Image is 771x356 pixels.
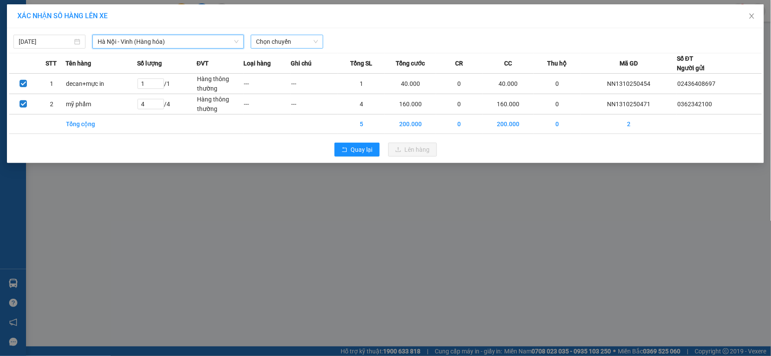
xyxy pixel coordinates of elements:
[244,59,271,68] span: Loại hàng
[66,114,137,134] td: Tổng cộng
[534,74,581,94] td: 0
[388,143,437,157] button: uploadLên hàng
[46,59,57,68] span: STT
[581,114,677,134] td: 2
[137,94,197,114] td: / 4
[17,12,108,20] span: XÁC NHẬN SỐ HÀNG LÊN XE
[455,59,463,68] span: CR
[385,74,436,94] td: 40.000
[534,94,581,114] td: 0
[13,7,75,35] strong: CHUYỂN PHÁT NHANH AN PHÚ QUÝ
[4,47,10,90] img: logo
[534,114,581,134] td: 0
[234,39,239,44] span: down
[98,35,239,48] span: Hà Nội - Vinh (Hàng hóa)
[291,74,338,94] td: ---
[677,80,715,87] span: 02436408697
[548,59,567,68] span: Thu hộ
[335,143,380,157] button: rollbackQuay lại
[385,94,436,114] td: 160.000
[19,37,72,46] input: 13/10/2025
[291,94,338,114] td: ---
[677,54,705,73] div: Số ĐT Người gửi
[350,59,372,68] span: Tổng SL
[66,94,137,114] td: mỹ phẩm
[620,59,638,68] span: Mã GD
[740,4,764,29] button: Close
[338,94,385,114] td: 4
[581,74,677,94] td: NN1310250454
[197,74,244,94] td: Hàng thông thường
[66,59,91,68] span: Tên hàng
[385,114,436,134] td: 200.000
[677,101,712,108] span: 0362342100
[338,114,385,134] td: 5
[396,59,425,68] span: Tổng cước
[66,74,137,94] td: decan+mực in
[244,74,291,94] td: ---
[338,74,385,94] td: 1
[581,94,677,114] td: NN1310250471
[748,13,755,20] span: close
[436,114,483,134] td: 0
[504,59,512,68] span: CC
[244,94,291,114] td: ---
[436,94,483,114] td: 0
[12,37,76,66] span: [GEOGRAPHIC_DATA], [GEOGRAPHIC_DATA] ↔ [GEOGRAPHIC_DATA]
[137,74,197,94] td: / 1
[37,94,66,114] td: 2
[37,74,66,94] td: 1
[341,147,348,154] span: rollback
[197,94,244,114] td: Hàng thông thường
[137,59,162,68] span: Số lượng
[197,59,209,68] span: ĐVT
[436,74,483,94] td: 0
[483,94,534,114] td: 160.000
[483,114,534,134] td: 200.000
[256,35,318,48] span: Chọn chuyến
[483,74,534,94] td: 40.000
[291,59,312,68] span: Ghi chú
[351,145,373,154] span: Quay lại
